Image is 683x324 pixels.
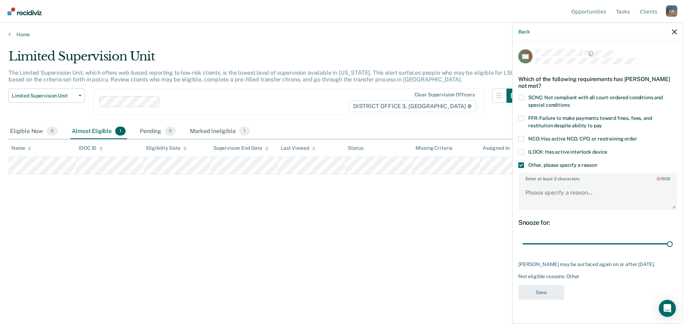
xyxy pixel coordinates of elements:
[666,5,677,17] div: C A
[189,124,251,139] div: Marked Ineligible
[528,94,663,107] span: SCNC: Not compliant with all court-ordered conditions and special conditions
[518,28,530,34] button: Back
[518,70,677,95] div: Which of the following requirements has [PERSON_NAME] not met?
[483,145,516,151] div: Assigned to
[518,218,677,226] div: Snooze for:
[657,176,670,181] span: / 1600
[349,101,476,112] span: DISTRICT OFFICE 3, [GEOGRAPHIC_DATA]
[70,124,127,139] div: Almost Eligible
[414,92,475,98] div: Clear supervision officers
[518,261,677,267] div: [PERSON_NAME] may be surfaced again on or after [DATE].
[79,145,103,151] div: IDOC ID
[666,5,677,17] button: Profile dropdown button
[518,273,677,279] div: Not eligible reasons: Other
[518,285,564,299] button: Save
[115,127,126,136] span: 1
[9,49,521,69] div: Limited Supervision Unit
[12,93,76,99] span: Limited Supervision Unit
[47,127,58,136] span: 0
[519,173,676,181] label: Enter at least 3 characters
[528,115,652,128] span: FFR: Failure to make payments toward fines, fees, and restitution despite ability to pay
[528,162,597,168] span: Other, please specify a reason
[138,124,177,139] div: Pending
[213,145,269,151] div: Supervision End Date
[9,69,514,83] p: The Limited Supervision Unit, which offers web-based reporting to low-risk clients, is the lowest...
[7,7,42,15] img: Recidiviz
[528,149,607,154] span: ILOCK: Has active interlock device
[11,145,31,151] div: Name
[528,136,637,141] span: NCO: Has active NCO, CPO, or restraining order
[348,145,363,151] div: Status
[415,145,453,151] div: Missing Criteria
[9,31,674,38] a: Home
[239,127,250,136] span: 1
[146,145,187,151] div: Eligibility Date
[9,124,59,139] div: Eligible Now
[165,127,176,136] span: 0
[657,176,659,181] span: 0
[281,145,315,151] div: Last Viewed
[659,300,676,317] div: Open Intercom Messenger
